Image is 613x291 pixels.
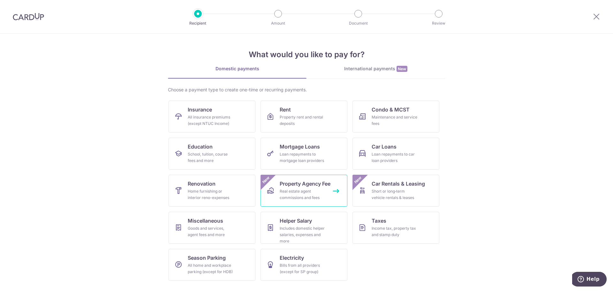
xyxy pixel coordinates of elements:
[14,4,27,10] span: Help
[372,151,418,164] div: Loan repayments to car loan providers
[280,114,326,127] div: Property rent and rental deposits
[169,101,255,133] a: InsuranceAll insurance premiums (except NTUC Income)
[280,225,326,244] div: Includes domestic helper salaries, expenses and more
[169,212,255,244] a: MiscellaneousGoods and services, agent fees and more
[261,175,347,207] a: Property Agency FeeReal estate agent commissions and feesNew
[306,65,445,72] div: International payments
[188,180,216,188] span: Renovation
[353,175,363,185] span: New
[280,217,312,225] span: Helper Salary
[335,20,382,27] p: Document
[188,143,213,150] span: Education
[188,225,234,238] div: Goods and services, agent fees and more
[280,254,304,262] span: Electricity
[415,20,462,27] p: Review
[174,20,222,27] p: Recipient
[372,114,418,127] div: Maintenance and service fees
[372,188,418,201] div: Short or long‑term vehicle rentals & leases
[261,212,347,244] a: Helper SalaryIncludes domestic helper salaries, expenses and more
[13,13,44,20] img: CardUp
[397,66,407,72] span: New
[280,143,320,150] span: Mortgage Loans
[168,65,306,72] div: Domestic payments
[280,262,326,275] div: Bills from all providers (except for SP group)
[372,106,410,113] span: Condo & MCST
[372,217,386,225] span: Taxes
[169,138,255,170] a: EducationSchool, tuition, course fees and more
[372,180,425,188] span: Car Rentals & Leasing
[572,272,607,288] iframe: Opens a widget where you can find more information
[280,151,326,164] div: Loan repayments to mortgage loan providers
[168,49,445,60] h4: What would you like to pay for?
[188,262,234,275] div: All home and workplace parking (except for HDB)
[169,249,255,281] a: Season ParkingAll home and workplace parking (except for HDB)
[188,254,226,262] span: Season Parking
[280,188,326,201] div: Real estate agent commissions and fees
[261,101,347,133] a: RentProperty rent and rental deposits
[188,114,234,127] div: All insurance premiums (except NTUC Income)
[188,106,212,113] span: Insurance
[352,175,439,207] a: Car Rentals & LeasingShort or long‑term vehicle rentals & leasesNew
[168,87,445,93] div: Choose a payment type to create one-time or recurring payments.
[280,106,291,113] span: Rent
[372,225,418,238] div: Income tax, property tax and stamp duty
[188,188,234,201] div: Home furnishing or interior reno-expenses
[261,138,347,170] a: Mortgage LoansLoan repayments to mortgage loan providers
[188,217,223,225] span: Miscellaneous
[352,212,439,244] a: TaxesIncome tax, property tax and stamp duty
[352,138,439,170] a: Car LoansLoan repayments to car loan providers
[372,143,397,150] span: Car Loans
[188,151,234,164] div: School, tuition, course fees and more
[261,175,271,185] span: New
[352,101,439,133] a: Condo & MCSTMaintenance and service fees
[280,180,330,188] span: Property Agency Fee
[254,20,302,27] p: Amount
[169,175,255,207] a: RenovationHome furnishing or interior reno-expenses
[261,249,347,281] a: ElectricityBills from all providers (except for SP group)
